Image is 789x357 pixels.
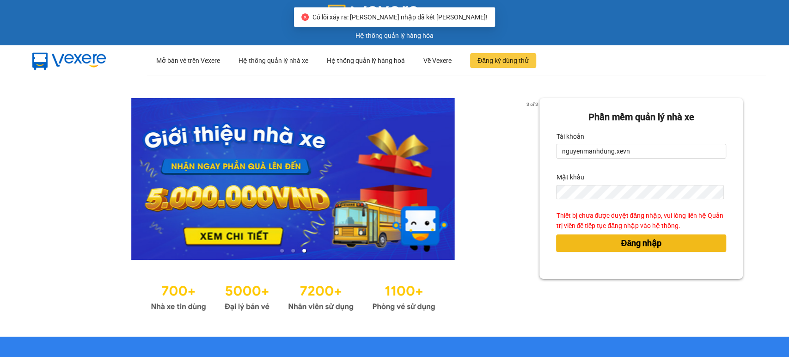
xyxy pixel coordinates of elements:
img: Statistics.png [151,278,435,314]
label: Mật khẩu [556,170,584,185]
span: GMS [427,7,461,24]
div: Mở bán vé trên Vexere [156,46,220,75]
div: Hệ thống quản lý hàng hóa [2,31,787,41]
div: Phần mềm quản lý nhà xe [556,110,726,124]
span: close-circle [301,13,309,21]
div: Hệ thống quản lý nhà xe [239,46,308,75]
span: Đăng ký dùng thử [477,55,529,66]
p: 3 of 3 [523,98,539,110]
input: Tài khoản [556,144,726,159]
button: previous slide / item [46,98,59,260]
div: Thiết bị chưa được duyệt đăng nhập, vui lòng liên hệ Quản trị viên để tiếp tục đăng nhập vào hệ t... [556,210,726,231]
img: logo 2 [328,5,419,25]
img: mbUUG5Q.png [23,45,116,76]
li: slide item 2 [291,249,295,252]
span: Đăng nhập [621,237,661,250]
li: slide item 1 [280,249,284,252]
input: Mật khẩu [556,185,724,200]
li: slide item 3 [302,249,306,252]
div: Hệ thống quản lý hàng hoá [327,46,405,75]
div: Về Vexere [423,46,452,75]
label: Tài khoản [556,129,584,144]
span: Có lỗi xảy ra: [PERSON_NAME] nhập đã kết [PERSON_NAME]! [312,13,488,21]
button: next slide / item [526,98,539,260]
button: Đăng ký dùng thử [470,53,536,68]
button: Đăng nhập [556,234,726,252]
